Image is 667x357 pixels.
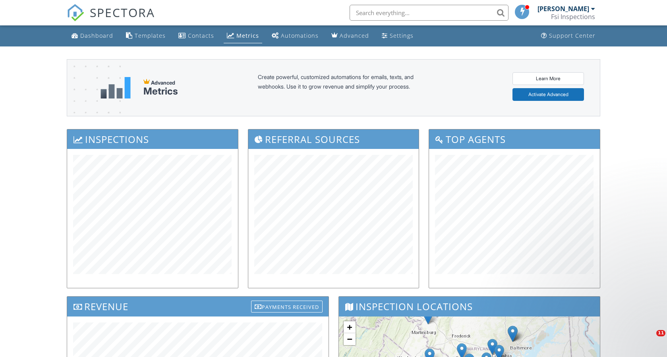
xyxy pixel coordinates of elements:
[537,5,589,13] div: [PERSON_NAME]
[251,299,323,312] a: Payments Received
[344,333,356,345] a: Zoom out
[512,72,584,85] a: Learn More
[67,297,329,316] h3: Revenue
[67,129,238,149] h3: Inspections
[339,297,600,316] h3: Inspection Locations
[344,321,356,333] a: Zoom in
[188,32,214,39] div: Contacts
[101,77,131,98] img: metrics-aadfce2e17a16c02574e7fc40e4d6b8174baaf19895a402c862ea781aae8ef5b.svg
[251,301,323,313] div: Payments Received
[640,330,659,349] iframe: Intercom live chat
[379,29,417,43] a: Settings
[551,13,595,21] div: Fsi Inspections
[281,32,319,39] div: Automations
[248,129,419,149] h3: Referral Sources
[340,32,369,39] div: Advanced
[135,32,166,39] div: Templates
[143,86,178,97] div: Metrics
[175,29,217,43] a: Contacts
[151,79,175,86] span: Advanced
[67,60,121,147] img: advanced-banner-bg-f6ff0eecfa0ee76150a1dea9fec4b49f333892f74bc19f1b897a312d7a1b2ff3.png
[656,330,665,336] span: 11
[123,29,169,43] a: Templates
[429,129,600,149] h3: Top Agents
[236,32,259,39] div: Metrics
[538,29,599,43] a: Support Center
[90,4,155,21] span: SPECTORA
[67,4,84,21] img: The Best Home Inspection Software - Spectora
[328,29,372,43] a: Advanced
[67,11,155,27] a: SPECTORA
[80,32,113,39] div: Dashboard
[390,32,414,39] div: Settings
[549,32,595,39] div: Support Center
[68,29,116,43] a: Dashboard
[350,5,508,21] input: Search everything...
[224,29,262,43] a: Metrics
[258,72,433,103] div: Create powerful, customized automations for emails, texts, and webhooks. Use it to grow revenue a...
[512,88,584,101] a: Activate Advanced
[269,29,322,43] a: Automations (Basic)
